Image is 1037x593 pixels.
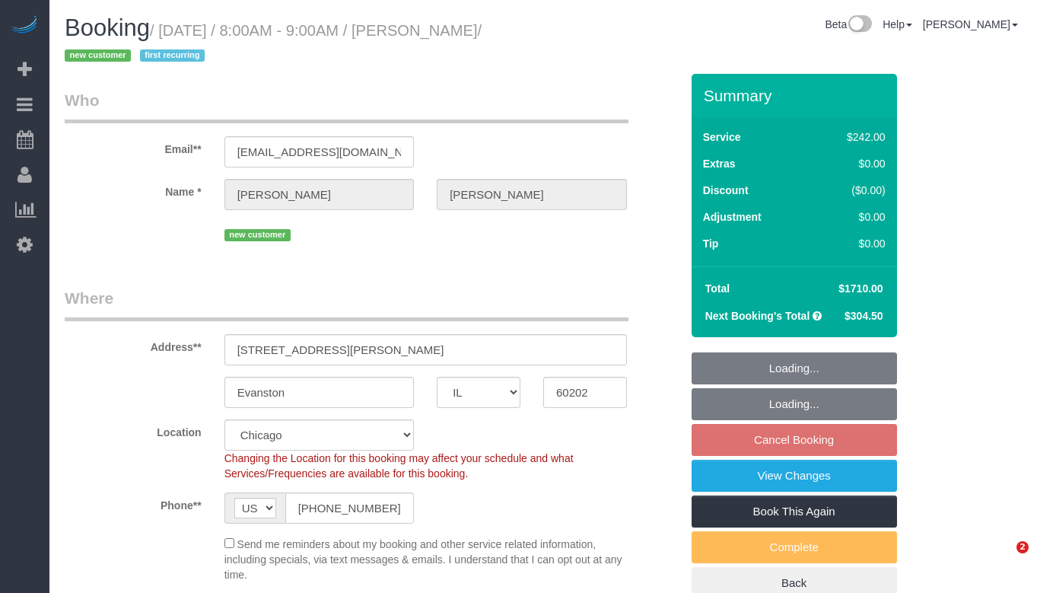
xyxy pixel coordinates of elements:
label: Discount [703,183,749,198]
span: Changing the Location for this booking may affect your schedule and what Services/Frequencies are... [224,452,574,480]
a: Help [883,18,912,30]
a: Book This Again [692,496,897,528]
span: first recurring [140,49,205,62]
span: 2 [1016,541,1029,553]
label: Extras [703,156,736,171]
div: $0.00 [815,156,886,171]
input: First Name** [224,179,415,210]
label: Tip [703,236,719,251]
a: Beta [825,18,872,30]
legend: Who [65,89,628,123]
label: Adjustment [703,209,762,225]
img: Automaid Logo [9,15,40,37]
label: Location [53,419,213,440]
span: $1710.00 [838,282,883,295]
strong: Total [705,282,730,295]
input: Zip Code** [543,377,627,408]
span: Send me reminders about my booking and other service related information, including specials, via... [224,538,622,581]
a: [PERSON_NAME] [923,18,1018,30]
h3: Summary [704,87,889,104]
img: New interface [847,15,872,35]
span: new customer [224,229,291,241]
div: $0.00 [815,236,886,251]
legend: Where [65,287,628,321]
span: $304.50 [845,310,883,322]
a: View Changes [692,460,897,492]
strong: Next Booking's Total [705,310,810,322]
iframe: Intercom live chat [985,541,1022,578]
div: $242.00 [815,129,886,145]
span: new customer [65,49,131,62]
input: Last Name* [437,179,627,210]
div: $0.00 [815,209,886,225]
span: Booking [65,14,150,41]
label: Service [703,129,741,145]
small: / [DATE] / 8:00AM - 9:00AM / [PERSON_NAME] [65,22,482,65]
div: ($0.00) [815,183,886,198]
label: Name * [53,179,213,199]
